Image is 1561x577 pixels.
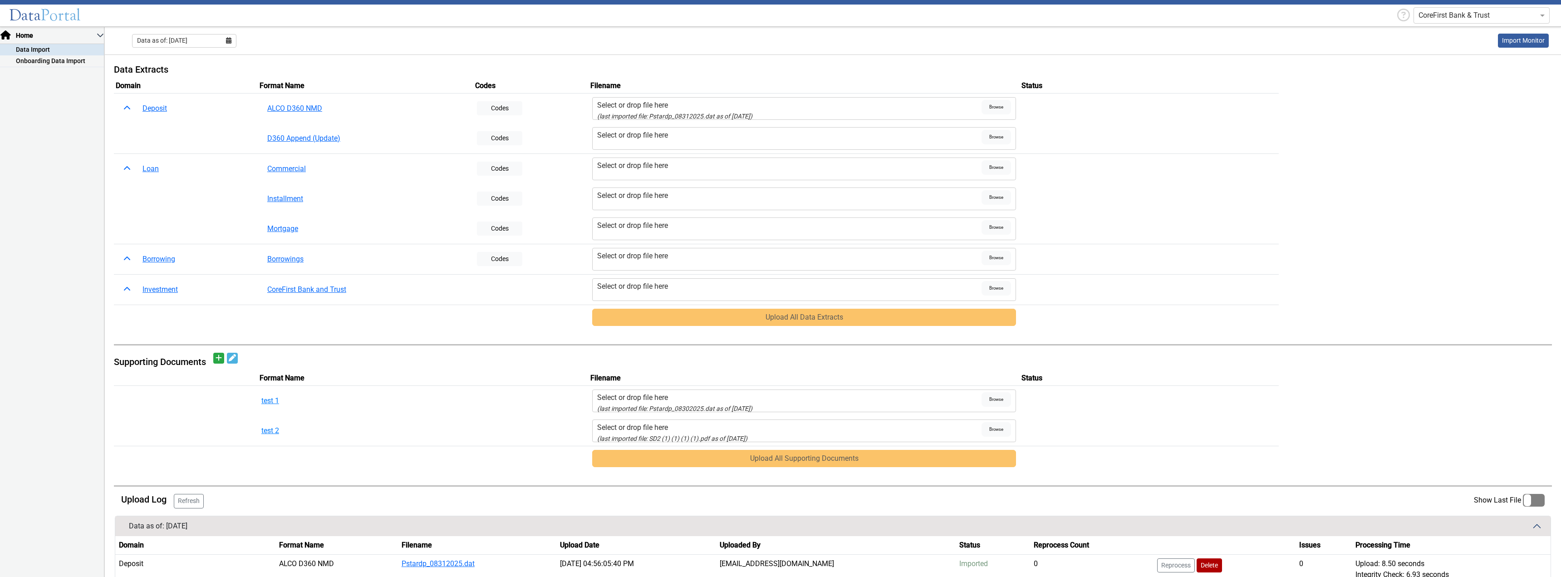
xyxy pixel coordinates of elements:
[9,5,41,25] span: Data
[982,190,1011,205] span: Browse
[956,536,1030,555] th: Status
[982,422,1011,437] span: Browse
[1157,558,1195,572] button: Reprocess
[597,113,752,120] small: Pstardp_08312025.dat
[261,190,470,207] button: Installment
[982,130,1011,144] span: Browse
[597,251,982,261] div: Select or drop file here
[597,392,982,403] div: Select or drop file here
[213,353,224,364] button: Add document
[982,100,1011,114] span: Browse
[1394,7,1414,25] div: Help
[597,190,982,201] div: Select or drop file here
[261,425,470,436] button: test 2
[477,252,522,266] button: Codes
[1020,79,1278,94] th: Status
[1474,494,1545,507] label: Show Last File
[556,536,717,555] th: Upload Date
[137,251,181,268] button: Borrowing
[114,79,1552,330] table: Uploads
[982,281,1011,296] span: Browse
[982,160,1011,175] span: Browse
[261,251,470,268] button: Borrowings
[982,251,1011,265] span: Browse
[1030,536,1154,555] th: Reprocess Count
[114,371,1552,471] table: SupportingDocs
[137,36,187,45] span: Data as of: [DATE]
[398,536,556,555] th: Filename
[137,160,165,178] button: Loan
[589,371,1020,386] th: Filename
[477,222,522,236] button: Codes
[959,559,988,568] span: Imported
[597,435,747,442] small: SD2 (1) (1) (1) (1).pdf
[261,395,470,406] button: test 1
[597,220,982,231] div: Select or drop file here
[121,494,167,505] h5: Upload Log
[473,79,589,94] th: Codes
[1474,494,1545,508] app-toggle-switch: Enable this to show only the last file loaded
[1020,371,1278,386] th: Status
[597,130,982,141] div: Select or drop file here
[258,371,473,386] th: Format Name
[597,281,982,292] div: Select or drop file here
[477,192,522,206] button: Codes
[137,281,184,298] button: Investment
[115,516,1551,536] button: Data as of: [DATE]
[129,521,187,532] div: Data as of: [DATE]
[402,559,475,568] a: Pstardp_08312025.dat
[41,5,81,25] span: Portal
[477,162,522,176] button: Codes
[174,494,204,508] button: Refresh
[982,392,1011,407] span: Browse
[15,31,97,40] span: Home
[137,100,173,117] button: Deposit
[1352,536,1551,555] th: Processing Time
[477,131,522,145] button: Codes
[597,405,752,412] small: Pstardp_08302025.dat
[1296,536,1352,555] th: Issues
[114,64,1552,75] h5: Data Extracts
[1355,558,1547,569] div: Upload: 8.50 seconds
[261,100,470,117] button: ALCO D360 NMD
[261,281,470,298] button: CoreFirst Bank and Trust
[477,101,522,115] button: Codes
[982,220,1011,235] span: Browse
[261,130,470,147] button: D360 Append (Update)
[597,422,982,433] div: Select or drop file here
[1414,7,1550,24] ng-select: CoreFirst Bank & Trust
[227,353,238,364] button: Edit document
[261,220,470,237] button: Mortgage
[114,356,210,367] h5: Supporting Documents
[275,536,398,555] th: Format Name
[597,160,982,171] div: Select or drop file here
[115,536,275,555] th: Domain
[258,79,473,94] th: Format Name
[1498,34,1549,48] a: This is available for Darling Employees only
[261,160,470,178] button: Commercial
[589,79,1020,94] th: Filename
[114,79,258,94] th: Domain
[1197,558,1222,572] button: Delete
[716,536,956,555] th: Uploaded By
[597,100,982,111] div: Select or drop file here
